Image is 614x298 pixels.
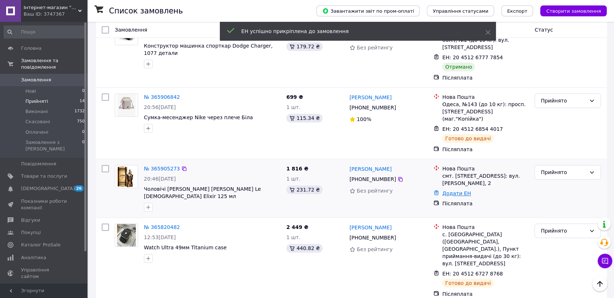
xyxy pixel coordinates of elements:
[21,254,46,261] span: Аналітика
[286,185,323,194] div: 231.72 ₴
[21,45,41,52] span: Головна
[21,173,67,180] span: Товари та послуги
[24,11,87,17] div: Ваш ID: 3747367
[442,165,529,172] div: Нова Пошта
[24,4,78,11] span: Інтернет-магазин "Urban Store"
[144,234,176,240] span: 12:53[DATE]
[350,165,392,173] a: [PERSON_NAME]
[286,224,308,230] span: 2 449 ₴
[357,45,393,51] span: Без рейтингу
[541,97,586,105] div: Прийнято
[21,217,40,223] span: Відгуки
[82,129,85,136] span: 0
[316,5,420,16] button: Завантажити звіт по пром-оплаті
[21,185,75,192] span: [DEMOGRAPHIC_DATA]
[25,98,48,105] span: Прийняті
[286,42,323,51] div: 179.72 ₴
[115,223,138,247] a: Фото товару
[144,186,261,199] a: Чоловічі [PERSON_NAME] [PERSON_NAME] Le [DEMOGRAPHIC_DATA] Elixir 125 мл
[4,25,85,39] input: Пошук
[598,254,612,268] button: Чат з покупцем
[350,224,392,231] a: [PERSON_NAME]
[540,5,607,16] button: Створити замовлення
[442,200,529,207] div: Післяплата
[241,28,467,35] div: ЕН успішно прикріплена до замовлення
[533,8,607,13] a: Створити замовлення
[109,7,183,15] h1: Список замовлень
[115,27,147,33] span: Замовлення
[21,77,51,83] span: Замовлення
[286,234,300,240] span: 1 шт.
[442,55,503,60] span: ЕН: 20 4512 6777 7854
[82,88,85,94] span: 0
[25,88,36,94] span: Нові
[286,176,300,182] span: 1 шт.
[534,27,553,33] span: Статус
[80,98,85,105] span: 14
[286,166,308,172] span: 1 816 ₴
[144,114,253,120] a: Сумка-месенджер Nike через плече Біла
[442,93,529,101] div: Нова Пошта
[25,108,48,115] span: Виконані
[348,102,397,113] div: [PHONE_NUMBER]
[442,190,471,196] a: Додати ЕН
[357,246,393,252] span: Без рейтингу
[117,224,136,246] img: Фото товару
[77,118,85,125] span: 750
[442,231,529,267] div: с. [GEOGRAPHIC_DATA] ([GEOGRAPHIC_DATA], [GEOGRAPHIC_DATA].), Пункт приймання-видачі (до 30 кг): ...
[286,104,300,110] span: 1 шт.
[25,118,50,125] span: Скасовані
[144,245,227,250] a: Watch Ultra 49мм Titanium case
[442,279,494,287] div: Готово до видачі
[74,185,84,192] span: 26
[442,63,475,71] div: Отримано
[286,244,323,253] div: 440.82 ₴
[115,93,138,117] a: Фото товару
[357,116,371,122] span: 100%
[144,224,180,230] a: № 365820482
[541,168,586,176] div: Прийнято
[21,161,56,167] span: Повідомлення
[348,174,397,184] div: [PHONE_NUMBER]
[74,108,85,115] span: 1732
[115,165,138,188] img: Фото товару
[592,276,607,291] button: Наверх
[357,188,393,194] span: Без рейтингу
[433,8,488,14] span: Управління статусами
[442,146,529,153] div: Післяплата
[507,8,528,14] span: Експорт
[25,129,48,136] span: Оплачені
[144,104,176,110] span: 20:56[DATE]
[322,8,414,14] span: Завантажити звіт по пром-оплаті
[286,114,323,122] div: 115.34 ₴
[442,134,494,143] div: Готово до видачі
[442,74,529,81] div: Післяплата
[286,94,303,100] span: 699 ₴
[442,271,503,277] span: ЕН: 20 4512 6727 8768
[21,242,60,248] span: Каталог ProSale
[25,139,82,152] span: Замовлення з [PERSON_NAME]
[350,94,392,101] a: [PERSON_NAME]
[21,57,87,71] span: Замовлення та повідомлення
[21,229,41,236] span: Покупці
[348,233,397,243] div: [PHONE_NUMBER]
[442,126,503,132] span: ЕН: 20 4512 6854 4017
[501,5,533,16] button: Експорт
[546,8,601,14] span: Створити замовлення
[442,290,529,298] div: Післяплата
[21,267,67,280] span: Управління сайтом
[144,43,272,56] a: Конструктор машинка спорткар Dodge Charger, 1077 детали
[117,94,136,116] img: Фото товару
[442,101,529,122] div: Одеса, №143 (до 10 кг): просп. [STREET_ADDRESS] (маг."Копійка")
[144,94,180,100] a: № 365906842
[144,176,176,182] span: 20:46[DATE]
[541,227,586,235] div: Прийнято
[442,223,529,231] div: Нова Пошта
[442,172,529,187] div: смт. [STREET_ADDRESS]: вул. [PERSON_NAME], 2
[144,166,180,172] a: № 365905273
